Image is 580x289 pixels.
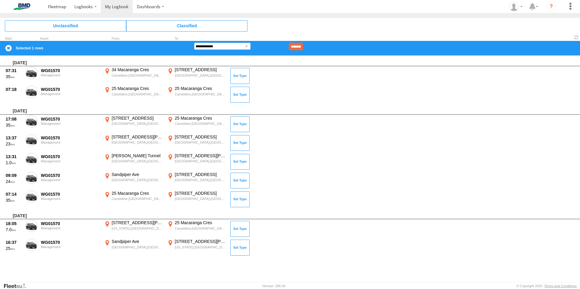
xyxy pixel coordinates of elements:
div: Management [41,122,100,125]
div: 25 Macaranga Cres [175,86,226,91]
div: 25 [6,246,22,251]
button: Click to Set [230,221,250,237]
div: Carseldine,[GEOGRAPHIC_DATA] [175,226,226,231]
div: [PERSON_NAME] Tunnel [112,153,163,158]
div: 1.0 [6,160,22,165]
label: Click to View Event Location [103,220,164,238]
div: [STREET_ADDRESS][PERSON_NAME] [175,239,226,244]
div: Carseldine,[GEOGRAPHIC_DATA] [175,92,226,96]
div: 35 [6,122,22,128]
button: Click to Set [230,135,250,151]
div: WG01570 [41,87,100,92]
label: Click to View Event Location [103,239,164,256]
div: [STREET_ADDRESS] [175,134,226,140]
div: Sandpiper Ave [112,239,163,244]
span: Click to view Unclassified Trips [5,20,126,31]
div: 7.0 [6,227,22,232]
div: Management [41,141,100,144]
div: Carseldine,[GEOGRAPHIC_DATA] [112,92,163,96]
div: [US_STATE],[GEOGRAPHIC_DATA] [175,245,226,249]
div: [GEOGRAPHIC_DATA],[GEOGRAPHIC_DATA] [112,245,163,249]
div: 18:05 [6,221,22,226]
label: Click to View Event Location [166,67,227,85]
div: 07:31 [6,68,22,73]
div: Management [41,197,100,201]
button: Click to Set [230,154,250,170]
div: [STREET_ADDRESS][PERSON_NAME] [175,153,226,158]
button: Click to Set [230,240,250,255]
span: Refresh [573,35,580,40]
div: Sandpiper Ave [112,172,163,177]
div: [STREET_ADDRESS][PERSON_NAME] [112,134,163,140]
div: WG01570 [41,135,100,141]
div: [STREET_ADDRESS] [175,191,226,196]
div: WG01570 [41,154,100,159]
div: WG01570 [41,68,100,73]
label: Click to View Event Location [166,153,227,171]
label: Click to View Event Location [103,153,164,171]
div: 07:18 [6,87,22,92]
span: Click to view Classified Trips [126,20,248,31]
div: WG01570 [41,173,100,178]
div: [STREET_ADDRESS][PERSON_NAME] [112,220,163,225]
div: [STREET_ADDRESS] [175,67,226,72]
div: 09:09 [6,173,22,178]
label: Click to View Event Location [166,86,227,103]
div: [GEOGRAPHIC_DATA],[GEOGRAPHIC_DATA] [175,178,226,182]
div: [GEOGRAPHIC_DATA],[GEOGRAPHIC_DATA] [112,159,163,163]
div: [GEOGRAPHIC_DATA],[GEOGRAPHIC_DATA] [112,121,163,126]
div: Carseldine,[GEOGRAPHIC_DATA] [112,197,163,201]
label: Clear Selection [5,45,12,52]
div: WG01570 [41,240,100,245]
div: From [103,37,164,40]
div: WG01570 [41,116,100,122]
div: Management [41,178,100,182]
div: [US_STATE],[GEOGRAPHIC_DATA] [112,226,163,231]
label: Click to View Event Location [103,67,164,85]
label: Click to View Event Location [166,220,227,238]
div: 35 [6,74,22,79]
button: Click to Set [230,87,250,102]
div: Management [41,245,100,249]
div: Click to Sort [5,37,23,40]
div: WG01570 [41,221,100,226]
label: Click to View Event Location [166,134,227,152]
div: 34 Macaranga Cres [112,67,163,72]
label: Click to View Event Location [103,134,164,152]
i: ? [546,2,556,12]
label: Click to View Event Location [166,191,227,208]
div: © Copyright 2025 - [516,284,577,288]
div: 17:08 [6,116,22,122]
div: Carseldine,[GEOGRAPHIC_DATA] [175,121,226,126]
div: [GEOGRAPHIC_DATA],[GEOGRAPHIC_DATA] [175,159,226,163]
div: 13:31 [6,154,22,159]
div: Asset [40,37,101,40]
div: 35 [6,198,22,203]
div: [GEOGRAPHIC_DATA],[GEOGRAPHIC_DATA] [175,73,226,78]
button: Click to Set [230,173,250,188]
div: Management [41,92,100,96]
button: Click to Set [230,191,250,207]
label: Click to View Event Location [103,172,164,189]
div: [GEOGRAPHIC_DATA],[GEOGRAPHIC_DATA] [112,140,163,144]
div: 16:37 [6,240,22,245]
div: WG01570 [41,191,100,197]
label: Click to View Event Location [166,239,227,256]
div: To [166,37,227,40]
div: 25 Macaranga Cres [175,115,226,121]
div: [GEOGRAPHIC_DATA],[GEOGRAPHIC_DATA] [175,140,226,144]
div: 13:37 [6,135,22,141]
button: Click to Set [230,116,250,132]
a: Visit our Website [3,283,31,289]
div: Management [41,159,100,163]
a: Terms and Conditions [545,284,577,288]
div: [STREET_ADDRESS] [175,172,226,177]
div: [STREET_ADDRESS] [112,115,163,121]
div: 24 [6,179,22,184]
div: Version: 306.00 [262,284,285,288]
div: 07:14 [6,191,22,197]
div: Casper Heunis [507,2,525,11]
div: [GEOGRAPHIC_DATA],[GEOGRAPHIC_DATA] [175,197,226,201]
div: Carseldine,[GEOGRAPHIC_DATA] [112,73,163,78]
button: Click to Set [230,68,250,84]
